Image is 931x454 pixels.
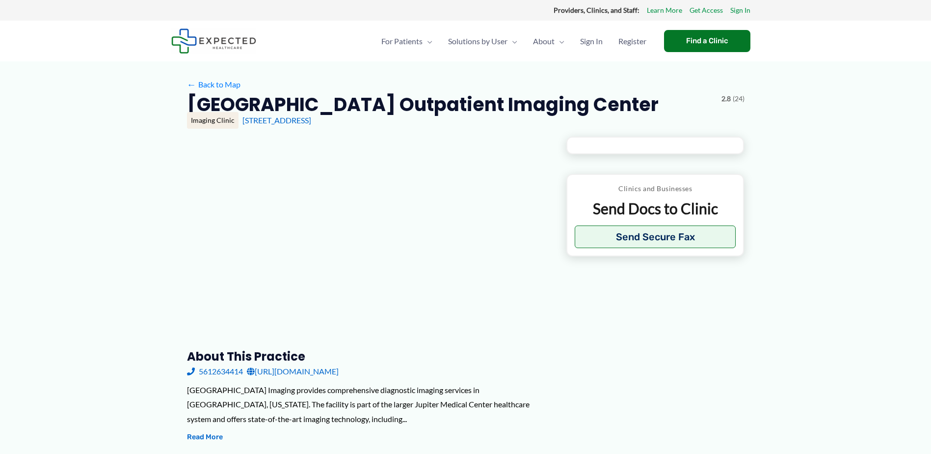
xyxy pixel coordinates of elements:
a: [STREET_ADDRESS] [242,115,311,125]
a: Get Access [690,4,723,17]
a: ←Back to Map [187,77,240,92]
a: 5612634414 [187,364,243,379]
a: Sign In [730,4,750,17]
p: Send Docs to Clinic [575,199,736,218]
span: About [533,24,555,58]
span: 2.8 [721,92,731,105]
span: Menu Toggle [555,24,564,58]
button: Read More [187,431,223,443]
a: For PatientsMenu Toggle [373,24,440,58]
div: [GEOGRAPHIC_DATA] Imaging provides comprehensive diagnostic imaging services in [GEOGRAPHIC_DATA]... [187,383,551,426]
span: ← [187,80,196,89]
span: Register [618,24,646,58]
span: Menu Toggle [507,24,517,58]
span: Sign In [580,24,603,58]
strong: Providers, Clinics, and Staff: [554,6,639,14]
a: Find a Clinic [664,30,750,52]
h2: [GEOGRAPHIC_DATA] Outpatient Imaging Center [187,92,659,116]
span: For Patients [381,24,423,58]
a: [URL][DOMAIN_NAME] [247,364,339,379]
a: Sign In [572,24,611,58]
a: AboutMenu Toggle [525,24,572,58]
button: Send Secure Fax [575,226,736,248]
a: Learn More [647,4,682,17]
p: Clinics and Businesses [575,182,736,195]
span: Menu Toggle [423,24,432,58]
span: (24) [733,92,745,105]
img: Expected Healthcare Logo - side, dark font, small [171,28,256,54]
a: Solutions by UserMenu Toggle [440,24,525,58]
nav: Primary Site Navigation [373,24,654,58]
span: Solutions by User [448,24,507,58]
h3: About this practice [187,349,551,364]
div: Imaging Clinic [187,112,239,129]
a: Register [611,24,654,58]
